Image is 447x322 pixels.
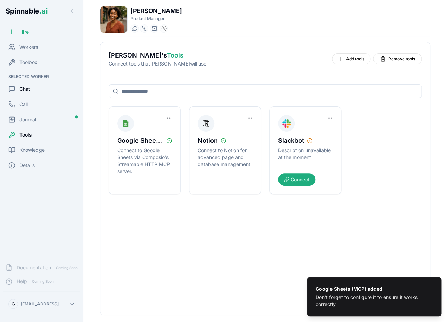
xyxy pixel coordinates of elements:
span: Toolbox [19,59,37,66]
span: Notion [198,136,218,146]
span: Chat [19,86,30,93]
button: Remove tools [373,53,422,64]
span: Add tools [346,56,364,62]
span: .ai [39,7,48,15]
button: Start a call with Taylor Mitchell [140,24,148,33]
span: Workers [19,44,38,51]
p: Connect to Notion for advanced page and database management. [198,147,252,168]
span: Tools [19,131,32,138]
h1: [PERSON_NAME] [130,6,182,16]
p: Connect to Google Sheets via Composio's Streamable HTTP MCP server. [117,147,172,175]
span: Documentation [17,264,51,271]
button: Start a chat with Taylor Mitchell [130,24,139,33]
p: [EMAIL_ADDRESS] [21,301,59,307]
h2: [PERSON_NAME] 's [109,51,326,60]
div: Selected Worker [3,72,80,81]
span: Call [19,101,28,108]
img: Slackbot icon [282,118,291,129]
button: Add tools [332,53,370,64]
span: Knowledge [19,147,45,154]
span: Hire [19,28,29,35]
span: Coming Soon [54,264,80,271]
img: Google Sheets (MCP) icon [121,118,130,129]
span: Journal [19,116,36,123]
img: Taylor Mitchell [100,6,127,33]
p: Connect tools that [PERSON_NAME] will use [109,60,326,67]
span: Details [19,162,35,169]
button: G[EMAIL_ADDRESS] [6,297,78,311]
div: Google Sheets (MCP) added [316,286,430,293]
button: Send email to taylor.mitchell@getspinnable.ai [150,24,158,33]
span: Spinnable [6,7,48,15]
button: Connect [278,173,315,186]
span: G [12,301,15,307]
p: Description unavailable at the moment [278,147,333,161]
span: Help [17,278,27,285]
button: WhatsApp [160,24,168,33]
div: Don't forget to configure it to ensure it works correctly [316,294,430,308]
span: Google Sheets (MCP) [117,136,164,146]
img: Notion icon [202,118,210,129]
span: Coming Soon [30,278,56,285]
p: Product Manager [130,16,182,21]
span: Slackbot [278,136,304,146]
img: WhatsApp [161,26,167,31]
span: Remove tools [388,56,415,62]
span: Tools [167,52,183,59]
